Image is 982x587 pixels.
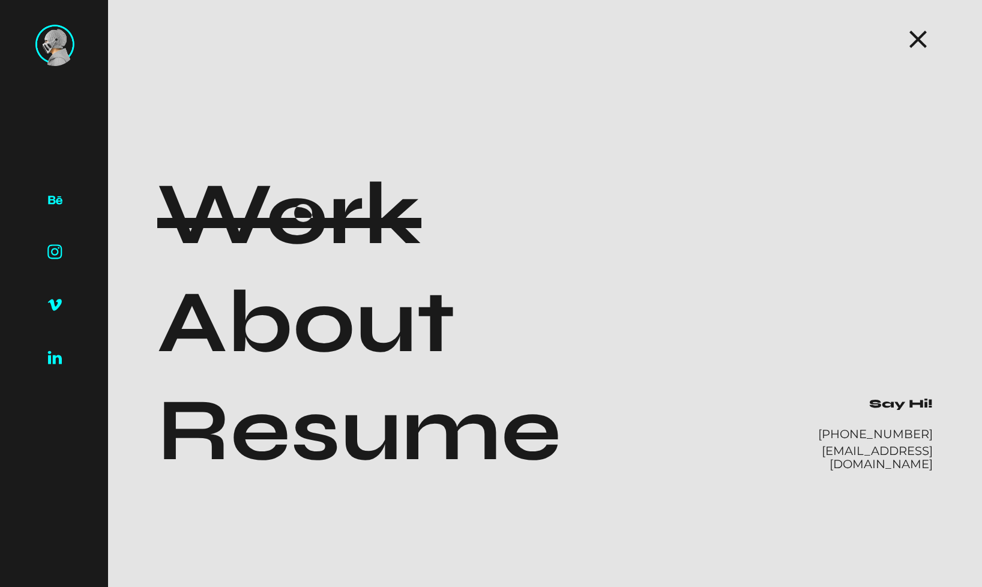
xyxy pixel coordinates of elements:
div: [PHONE_NUMBER] [810,428,933,440]
div: Say Hi! [810,398,933,410]
a: Resume [157,377,561,485]
a: Work [157,161,421,269]
a: [EMAIL_ADDRESS][DOMAIN_NAME] [822,444,933,471]
a: About [157,269,455,377]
